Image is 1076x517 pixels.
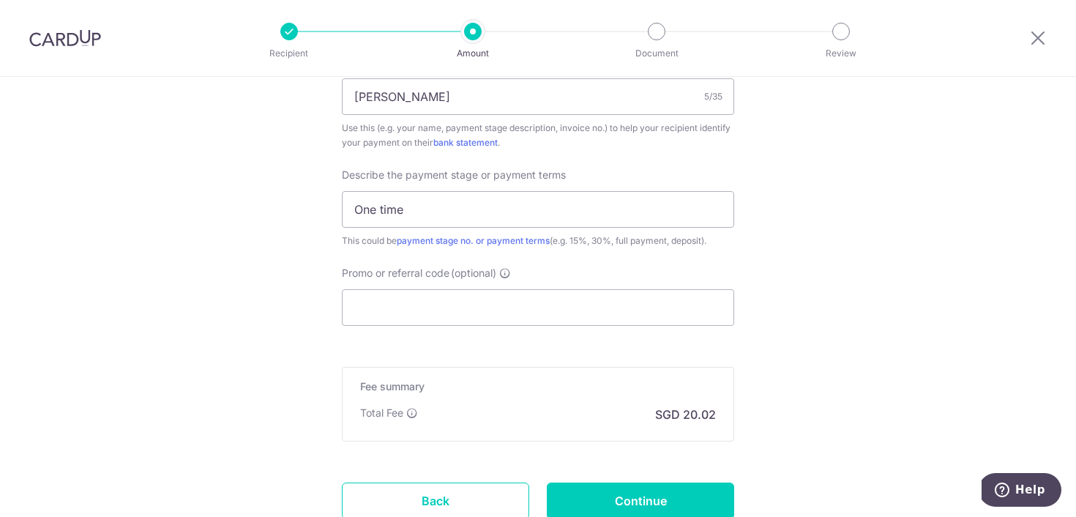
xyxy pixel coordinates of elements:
[360,379,716,394] h5: Fee summary
[397,235,550,246] a: payment stage no. or payment terms
[235,46,343,61] p: Recipient
[419,46,527,61] p: Amount
[360,406,403,420] p: Total Fee
[704,89,722,104] div: 5/35
[342,266,449,280] span: Promo or referral code
[451,266,496,280] span: (optional)
[342,234,734,248] div: This could be (e.g. 15%, 30%, full payment, deposit).
[342,121,734,150] div: Use this (e.g. your name, payment stage description, invoice no.) to help your recipient identify...
[342,168,566,182] span: Describe the payment stage or payment terms
[982,473,1061,510] iframe: Opens a widget where you can find more information
[655,406,716,423] p: SGD 20.02
[433,137,498,148] a: bank statement
[787,46,895,61] p: Review
[29,29,101,47] img: CardUp
[602,46,711,61] p: Document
